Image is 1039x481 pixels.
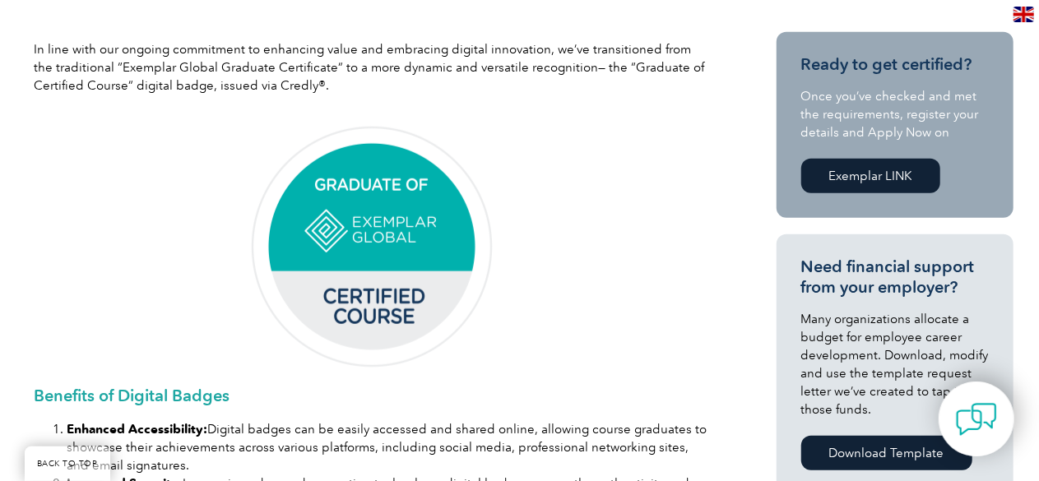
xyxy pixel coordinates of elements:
[956,399,997,440] img: contact-chat.png
[801,87,989,141] p: Once you’ve checked and met the requirements, register your details and Apply Now on
[801,310,989,419] p: Many organizations allocate a budget for employee career development. Download, modify and use th...
[248,124,495,371] img: graduate of certified course
[1013,7,1034,22] img: en
[67,420,709,474] li: Digital badges can be easily accessed and shared online, allowing course graduates to showcase th...
[35,40,709,95] p: In line with our ongoing commitment to enhancing value and embracing digital innovation, we’ve tr...
[801,159,940,193] a: Exemplar LINK
[25,446,110,481] a: BACK TO TOP
[801,436,972,470] a: Download Template
[801,54,989,75] h3: Ready to get certified?
[35,387,709,404] h3: Benefits of Digital Badges
[67,422,208,437] strong: Enhanced Accessibility:
[801,257,989,298] h3: Need financial support from your employer?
